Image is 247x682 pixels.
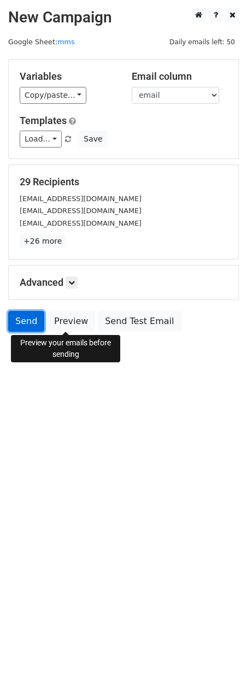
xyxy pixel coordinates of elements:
span: Daily emails left: 50 [166,36,239,48]
iframe: Chat Widget [192,630,247,682]
div: Preview your emails before sending [11,335,120,362]
a: Preview [47,311,95,332]
small: [EMAIL_ADDRESS][DOMAIN_NAME] [20,219,142,227]
a: Templates [20,115,67,126]
small: [EMAIL_ADDRESS][DOMAIN_NAME] [20,195,142,203]
button: Save [79,131,107,148]
h5: Variables [20,70,115,83]
h5: Email column [132,70,227,83]
h5: 29 Recipients [20,176,227,188]
a: mms [57,38,74,46]
a: Daily emails left: 50 [166,38,239,46]
h5: Advanced [20,277,227,289]
small: [EMAIL_ADDRESS][DOMAIN_NAME] [20,207,142,215]
small: Google Sheet: [8,38,75,46]
h2: New Campaign [8,8,239,27]
a: Load... [20,131,62,148]
a: Send Test Email [98,311,181,332]
a: Copy/paste... [20,87,86,104]
a: +26 more [20,234,66,248]
a: Send [8,311,44,332]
